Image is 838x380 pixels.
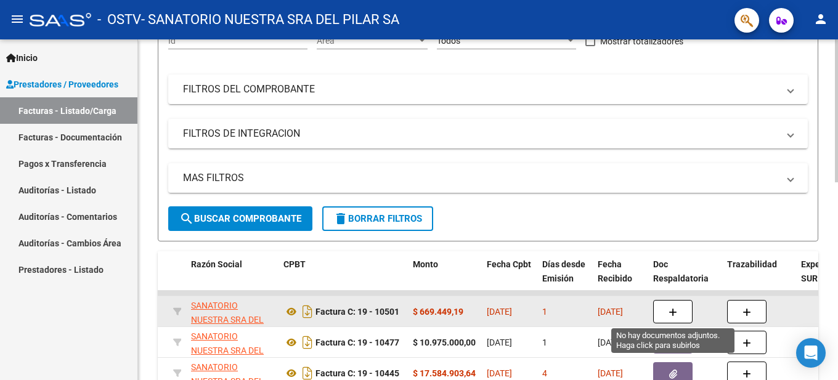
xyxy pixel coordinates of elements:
datatable-header-cell: Monto [408,251,482,305]
strong: Factura C: 19 - 10477 [315,338,399,347]
mat-panel-title: FILTROS DE INTEGRACION [183,127,778,140]
i: Descargar documento [299,302,315,321]
mat-expansion-panel-header: FILTROS DEL COMPROBANTE [168,75,808,104]
span: Area [317,36,417,46]
datatable-header-cell: Fecha Cpbt [482,251,537,305]
datatable-header-cell: Razón Social [186,251,279,305]
mat-icon: person [813,12,828,26]
mat-panel-title: FILTROS DEL COMPROBANTE [183,83,778,96]
strong: $ 10.975.000,00 [413,338,476,347]
strong: $ 17.584.903,64 [413,368,476,378]
strong: Factura C: 19 - 10501 [315,307,399,317]
div: 30695504051 [191,329,274,355]
span: Prestadores / Proveedores [6,78,118,91]
datatable-header-cell: Trazabilidad [722,251,796,305]
button: Buscar Comprobante [168,206,312,231]
span: Fecha Cpbt [487,259,531,269]
span: CPBT [283,259,306,269]
span: [DATE] [598,338,623,347]
span: - SANATORIO NUESTRA SRA DEL PILAR SA [141,6,399,33]
mat-panel-title: MAS FILTROS [183,171,778,185]
button: Borrar Filtros [322,206,433,231]
span: [DATE] [598,368,623,378]
mat-icon: menu [10,12,25,26]
datatable-header-cell: Días desde Emisión [537,251,593,305]
span: Doc Respaldatoria [653,259,709,283]
span: Inicio [6,51,38,65]
span: 1 [542,307,547,317]
i: Descargar documento [299,333,315,352]
span: [DATE] [487,368,512,378]
div: Open Intercom Messenger [796,338,826,368]
span: Mostrar totalizadores [600,34,683,49]
span: 1 [542,338,547,347]
span: [DATE] [487,338,512,347]
span: Razón Social [191,259,242,269]
span: [DATE] [487,307,512,317]
mat-icon: delete [333,211,348,226]
span: Buscar Comprobante [179,213,301,224]
span: Trazabilidad [727,259,777,269]
span: Monto [413,259,438,269]
span: [DATE] [598,307,623,317]
mat-icon: search [179,211,194,226]
span: - OSTV [97,6,141,33]
span: Borrar Filtros [333,213,422,224]
span: Todos [437,36,460,46]
datatable-header-cell: Doc Respaldatoria [648,251,722,305]
span: SANATORIO NUESTRA SRA DEL PILAR SA [191,331,264,370]
datatable-header-cell: CPBT [279,251,408,305]
span: SANATORIO NUESTRA SRA DEL PILAR SA [191,301,264,339]
div: 30695504051 [191,299,274,325]
mat-expansion-panel-header: FILTROS DE INTEGRACION [168,119,808,148]
span: 4 [542,368,547,378]
span: Días desde Emisión [542,259,585,283]
strong: Factura C: 19 - 10445 [315,368,399,378]
strong: $ 669.449,19 [413,307,463,317]
span: Fecha Recibido [598,259,632,283]
datatable-header-cell: Fecha Recibido [593,251,648,305]
mat-expansion-panel-header: MAS FILTROS [168,163,808,193]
